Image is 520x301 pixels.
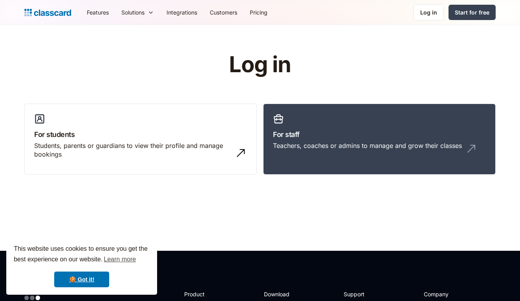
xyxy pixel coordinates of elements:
a: Integrations [160,4,203,21]
h2: Support [344,290,375,298]
div: Solutions [121,8,145,16]
a: Features [81,4,115,21]
div: Teachers, coaches or admins to manage and grow their classes [273,141,462,150]
a: home [24,7,71,18]
span: This website uses cookies to ensure you get the best experience on our website. [14,244,150,265]
h1: Log in [135,53,385,77]
a: Start for free [449,5,496,20]
div: Students, parents or guardians to view their profile and manage bookings [34,141,231,159]
div: Start for free [455,8,489,16]
div: Log in [420,8,437,16]
h2: Company [424,290,476,298]
a: dismiss cookie message [54,272,109,287]
a: For studentsStudents, parents or guardians to view their profile and manage bookings [24,104,257,175]
a: Customers [203,4,244,21]
h3: For students [34,129,247,140]
a: learn more about cookies [103,254,137,265]
a: Pricing [244,4,274,21]
h3: For staff [273,129,486,140]
div: cookieconsent [6,237,157,295]
a: Log in [414,4,444,20]
div: Solutions [115,4,160,21]
h2: Download [264,290,296,298]
h2: Product [184,290,226,298]
a: For staffTeachers, coaches or admins to manage and grow their classes [263,104,496,175]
